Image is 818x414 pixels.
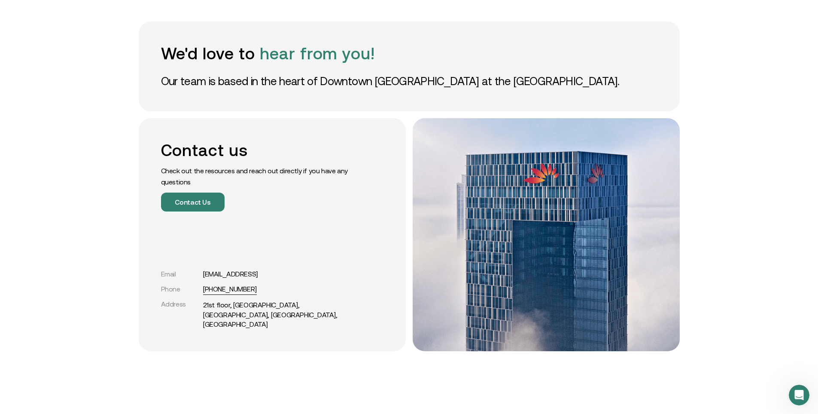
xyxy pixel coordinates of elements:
a: [PHONE_NUMBER] [203,285,257,293]
h2: Contact us [161,141,354,160]
div: Address [161,300,200,308]
div: Email [161,270,200,278]
button: Contact Us [161,193,225,212]
p: Our team is based in the heart of Downtown [GEOGRAPHIC_DATA] at the [GEOGRAPHIC_DATA]. [161,74,657,89]
div: Phone [161,285,200,293]
h1: We'd love to [161,44,657,63]
a: 21st floor, [GEOGRAPHIC_DATA], [GEOGRAPHIC_DATA], [GEOGRAPHIC_DATA], [GEOGRAPHIC_DATA] [203,300,354,329]
span: hear from you! [260,44,375,63]
img: office [413,118,680,351]
p: Check out the resources and reach out directly if you have any questions [161,165,354,187]
a: [EMAIL_ADDRESS] [203,270,258,278]
iframe: Intercom live chat [789,385,809,405]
